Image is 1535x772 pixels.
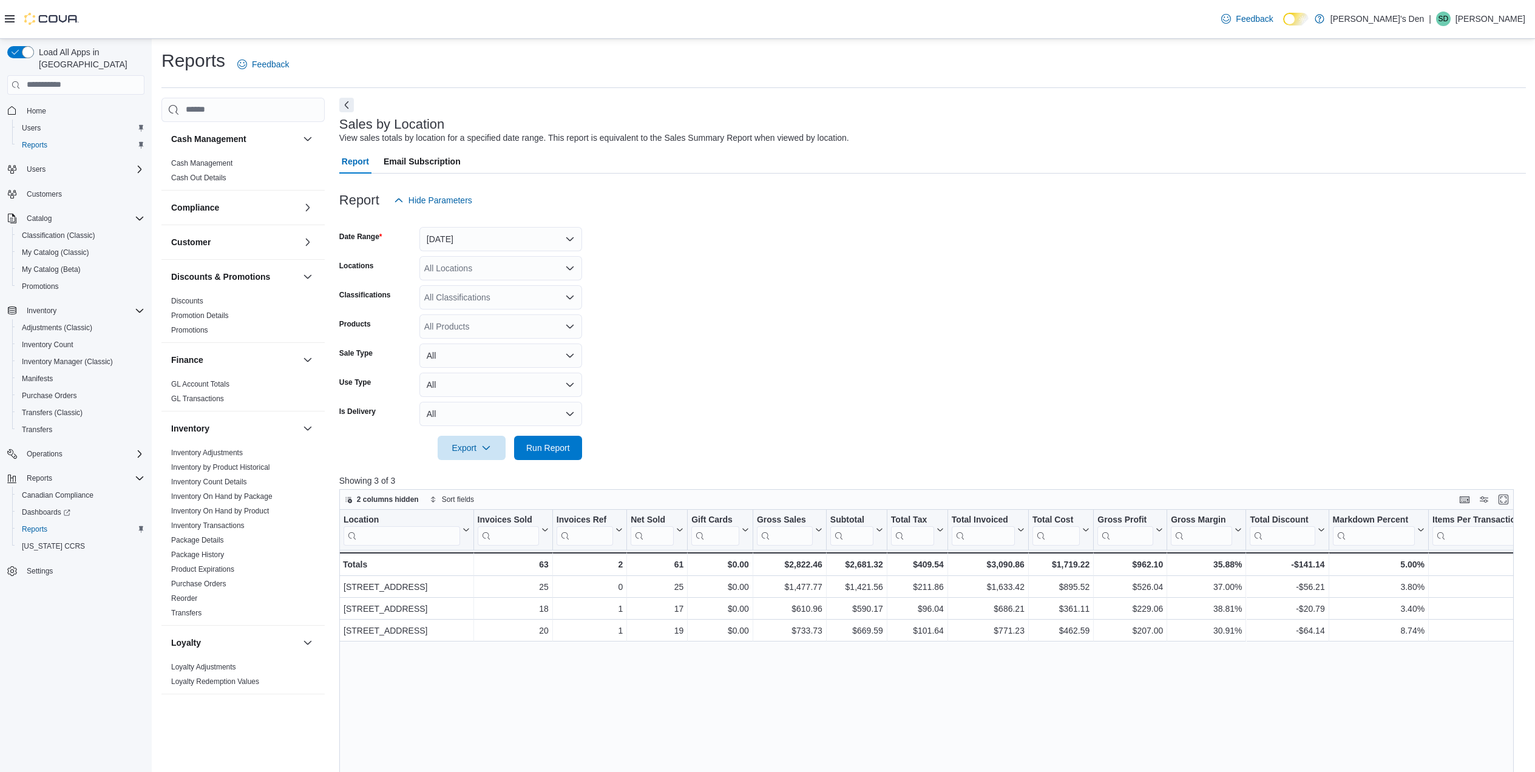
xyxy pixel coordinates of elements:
[17,354,144,369] span: Inventory Manager (Classic)
[22,408,83,418] span: Transfers (Classic)
[1032,514,1080,545] div: Total Cost
[891,514,934,545] div: Total Tax
[171,236,211,248] h3: Customer
[952,514,1015,545] div: Total Invoiced
[171,159,232,168] a: Cash Management
[17,505,144,520] span: Dashboards
[339,348,373,358] label: Sale Type
[691,514,739,526] div: Gift Cards
[830,514,873,545] div: Subtotal
[22,186,144,201] span: Customers
[12,137,149,154] button: Reports
[27,189,62,199] span: Customers
[445,436,498,460] span: Export
[339,407,376,416] label: Is Delivery
[12,227,149,244] button: Classification (Classic)
[171,133,246,145] h3: Cash Management
[830,514,873,526] div: Subtotal
[1171,557,1242,572] div: 35.88%
[344,514,460,526] div: Location
[1332,514,1414,526] div: Markdown Percent
[1171,580,1242,594] div: 37.00%
[17,371,144,386] span: Manifests
[17,279,144,294] span: Promotions
[171,637,298,649] button: Loyalty
[12,278,149,295] button: Promotions
[22,187,67,201] a: Customers
[300,353,315,367] button: Finance
[17,422,57,437] a: Transfers
[171,422,209,435] h3: Inventory
[565,263,575,273] button: Open list of options
[22,123,41,133] span: Users
[22,248,89,257] span: My Catalog (Classic)
[757,557,822,572] div: $2,822.46
[171,677,259,686] a: Loyalty Redemption Values
[22,231,95,240] span: Classification (Classic)
[12,120,149,137] button: Users
[1283,25,1284,26] span: Dark Mode
[22,303,144,318] span: Inventory
[2,102,149,120] button: Home
[1250,514,1324,545] button: Total Discount
[171,271,270,283] h3: Discounts & Promotions
[339,261,374,271] label: Locations
[17,488,98,503] a: Canadian Compliance
[22,357,113,367] span: Inventory Manager (Classic)
[757,580,822,594] div: $1,477.77
[565,322,575,331] button: Open list of options
[557,580,623,594] div: 0
[419,227,582,251] button: [DATE]
[1216,7,1278,31] a: Feedback
[300,269,315,284] button: Discounts & Promotions
[691,514,739,545] div: Gift Card Sales
[171,158,232,168] span: Cash Management
[22,211,144,226] span: Catalog
[12,261,149,278] button: My Catalog (Beta)
[419,344,582,368] button: All
[1457,492,1472,507] button: Keyboard shortcuts
[171,354,203,366] h3: Finance
[2,161,149,178] button: Users
[1097,601,1163,616] div: $229.06
[1171,601,1242,616] div: 38.81%
[22,140,47,150] span: Reports
[171,564,234,574] span: Product Expirations
[2,302,149,319] button: Inventory
[514,436,582,460] button: Run Report
[22,471,144,486] span: Reports
[691,580,749,594] div: $0.00
[631,580,683,594] div: 25
[17,539,144,554] span: Washington CCRS
[171,579,226,589] span: Purchase Orders
[12,487,149,504] button: Canadian Compliance
[691,601,749,616] div: $0.00
[17,354,118,369] a: Inventory Manager (Classic)
[171,521,245,530] span: Inventory Transactions
[1097,557,1163,572] div: $962.10
[171,236,298,248] button: Customer
[1171,514,1232,545] div: Gross Margin
[17,422,144,437] span: Transfers
[438,436,506,460] button: Export
[171,311,229,320] span: Promotion Details
[1429,12,1431,26] p: |
[830,601,883,616] div: $590.17
[419,373,582,397] button: All
[171,609,202,617] a: Transfers
[12,521,149,538] button: Reports
[27,164,46,174] span: Users
[171,174,226,182] a: Cash Out Details
[171,394,224,404] span: GL Transactions
[12,336,149,353] button: Inventory Count
[17,228,144,243] span: Classification (Classic)
[1330,12,1424,26] p: [PERSON_NAME]'s Den
[22,541,85,551] span: [US_STATE] CCRS
[557,514,613,545] div: Invoices Ref
[419,402,582,426] button: All
[17,262,144,277] span: My Catalog (Beta)
[171,394,224,403] a: GL Transactions
[171,536,224,544] a: Package Details
[1236,13,1273,25] span: Feedback
[22,563,144,578] span: Settings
